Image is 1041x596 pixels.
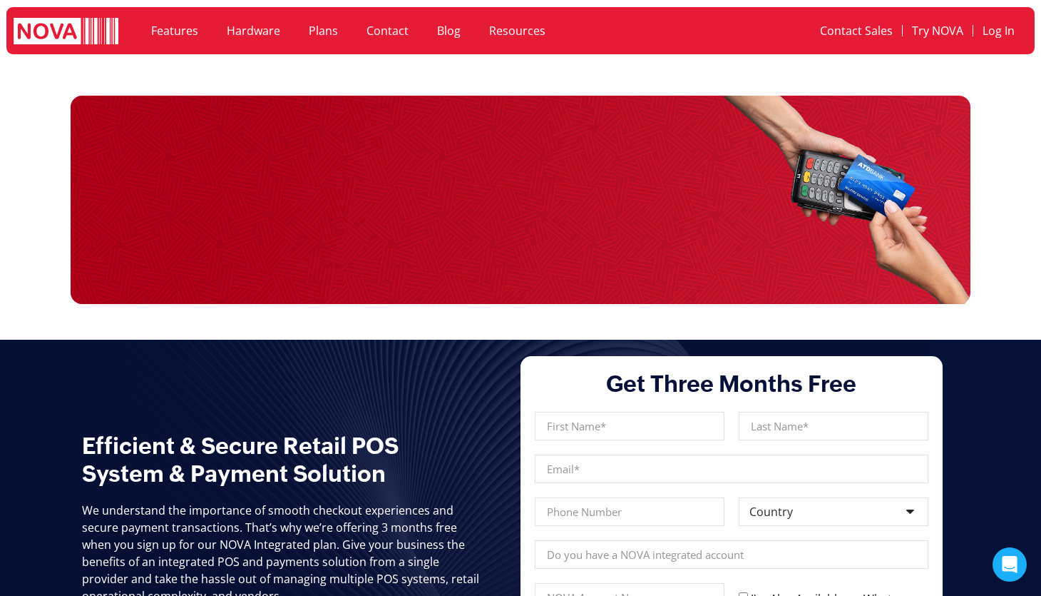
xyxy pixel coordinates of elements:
[14,18,118,47] img: logo white
[294,14,352,47] a: Plans
[811,14,902,47] a: Contact Sales
[423,14,475,47] a: Blog
[137,14,212,47] a: Features
[137,14,715,47] nav: Menu
[212,14,294,47] a: Hardware
[535,370,928,398] h3: Get Three Months Free
[739,412,928,440] input: Last Name*
[535,497,724,526] input: Only numbers and phone characters (#, -, *, etc) are accepted.
[535,412,724,440] input: First Name*
[973,14,1024,47] a: Log In
[730,14,1024,47] nav: Menu
[993,547,1027,582] div: Open Intercom Messenger
[903,14,973,47] a: Try NOVA
[535,455,928,483] input: Email*
[535,540,928,569] input: Do you have a NOVA integrated account
[352,14,423,47] a: Contact
[475,14,560,47] a: Resources
[82,433,480,488] h2: Efficient & Secure Retail POS System & Payment Solution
